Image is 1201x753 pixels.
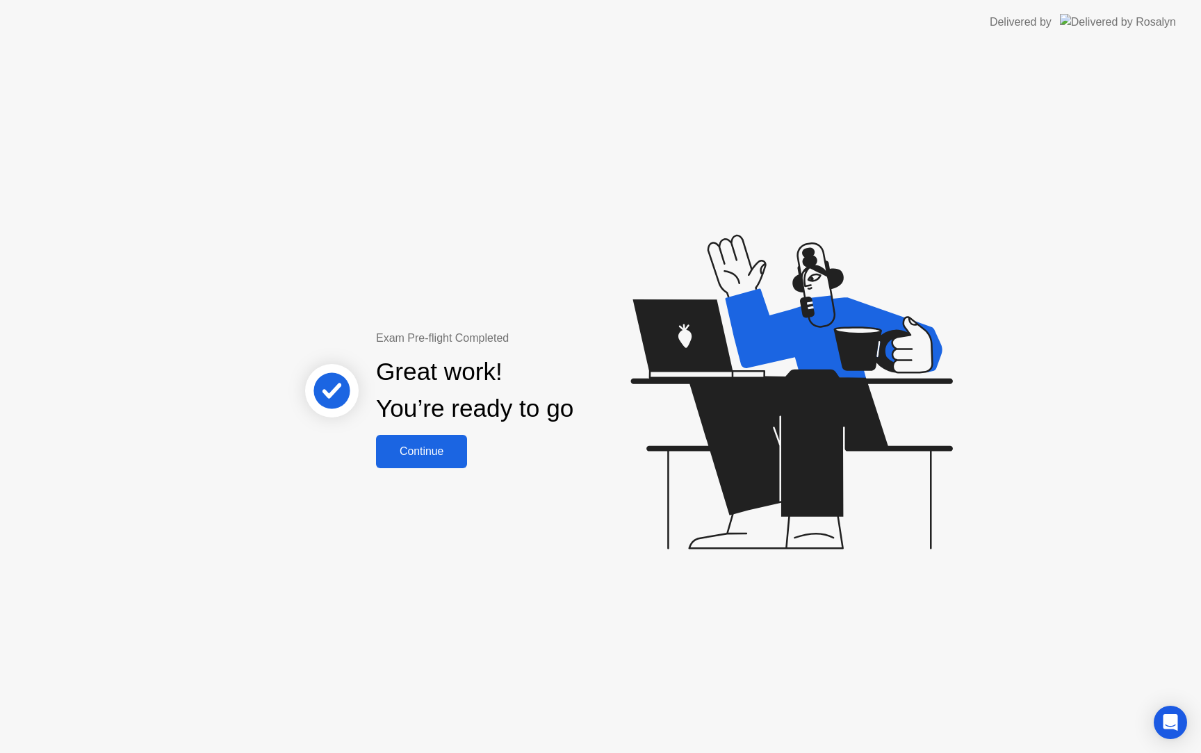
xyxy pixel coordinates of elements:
[376,435,467,468] button: Continue
[1060,14,1176,30] img: Delivered by Rosalyn
[376,354,573,427] div: Great work! You’re ready to go
[990,14,1052,31] div: Delivered by
[376,330,663,347] div: Exam Pre-flight Completed
[380,445,463,458] div: Continue
[1154,706,1187,739] div: Open Intercom Messenger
